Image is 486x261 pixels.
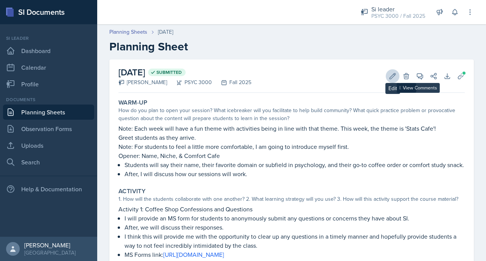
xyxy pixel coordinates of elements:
[118,195,465,203] div: 1. How will the students collaborate with one another? 2. What learning strategy will you use? 3....
[118,151,465,160] p: Opener: Name, Niche, & Comfort Cafe
[125,214,465,223] p: I will provide an MS form for students to anonymously submit any questions or concerns they have ...
[3,155,94,170] a: Search
[413,69,427,83] button: View Comments
[163,250,224,259] a: [URL][DOMAIN_NAME]
[118,205,465,214] p: Activity 1: Coffee Shop Confessions and Questions
[118,78,167,86] div: [PERSON_NAME]
[212,78,251,86] div: Fall 2025
[125,232,465,250] p: I think this will provide me with the opportunity to clear up any questions in a timely manner an...
[371,5,425,14] div: Si leader
[24,249,76,256] div: [GEOGRAPHIC_DATA]
[118,106,465,122] div: How do you plan to open your session? What icebreaker will you facilitate to help build community...
[118,142,465,151] p: Note: For students to feel a little more comfortable, I am going to introduce myself first.
[125,223,465,232] p: After, we will discuss their responses.
[156,69,182,75] span: Submitted
[118,124,465,133] p: Note: Each week will have a fun theme with activities being in line with that theme. This week, t...
[118,66,251,79] h2: [DATE]
[3,60,94,75] a: Calendar
[3,35,94,42] div: Si leader
[24,241,76,249] div: [PERSON_NAME]
[125,169,465,178] p: After, I will discuss how our sessions will work.
[3,96,94,103] div: Documents
[125,160,465,169] p: Students will say their name, their favorite domain or subfield in psychology, and their go-to co...
[399,69,413,83] button: Delete
[3,77,94,92] a: Profile
[3,121,94,136] a: Observation Forms
[3,105,94,120] a: Planning Sheets
[125,250,465,259] p: MS Forms link:
[158,28,173,36] div: [DATE]
[386,69,399,83] button: Edit
[3,43,94,58] a: Dashboard
[109,40,474,53] h2: Planning Sheet
[109,28,147,36] a: Planning Sheets
[371,12,425,20] div: PSYC 3000 / Fall 2025
[3,138,94,153] a: Uploads
[118,188,145,195] label: Activity
[118,133,465,142] p: Greet students as they arrive.
[3,181,94,197] div: Help & Documentation
[118,99,148,106] label: Warm-Up
[167,78,212,86] div: PSYC 3000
